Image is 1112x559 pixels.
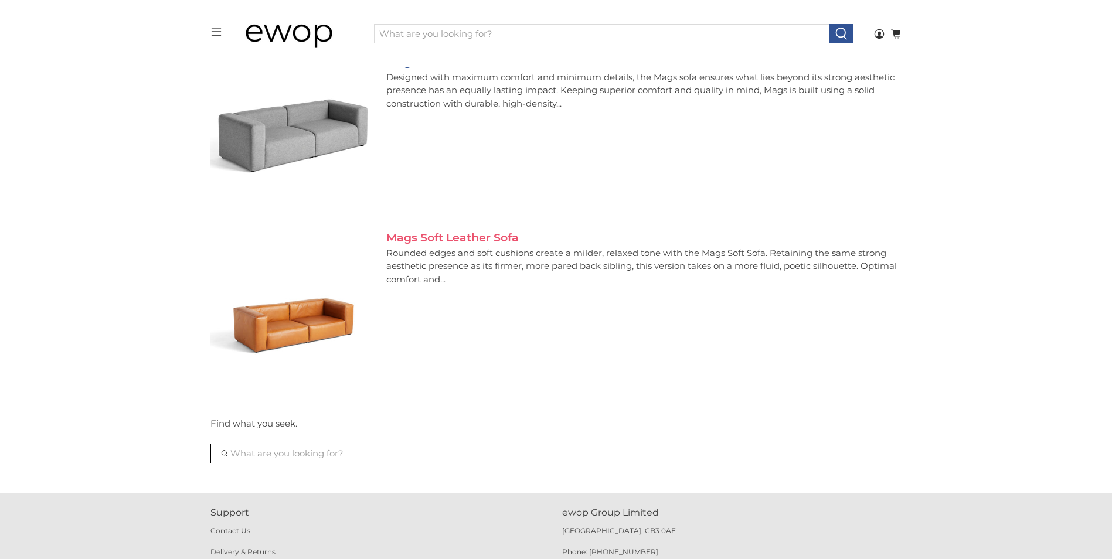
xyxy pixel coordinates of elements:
[210,526,250,535] a: Contact Us
[210,417,902,431] p: Find what you seek.
[210,54,375,218] img: HAY Office Mags Fabric Sofa Hallingdal
[562,506,902,520] p: ewop Group Limited
[210,547,276,556] a: Delivery & Returns
[210,230,375,394] img: HAY Office Mags Soft Leather Sofa
[210,506,550,520] p: Support
[374,24,830,44] input: What are you looking for?
[210,444,902,463] input: What are you looking for?
[386,247,902,287] p: Rounded edges and soft cushions create a milder, relaxed tone with the Mags Soft Sofa. Retaining ...
[386,71,902,111] p: Designed with maximum comfort and minimum details, the Mags sofa ensures what lies beyond its str...
[562,526,902,547] p: [GEOGRAPHIC_DATA], CB3 0AE
[386,231,519,244] a: Mags Soft Leather Sofa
